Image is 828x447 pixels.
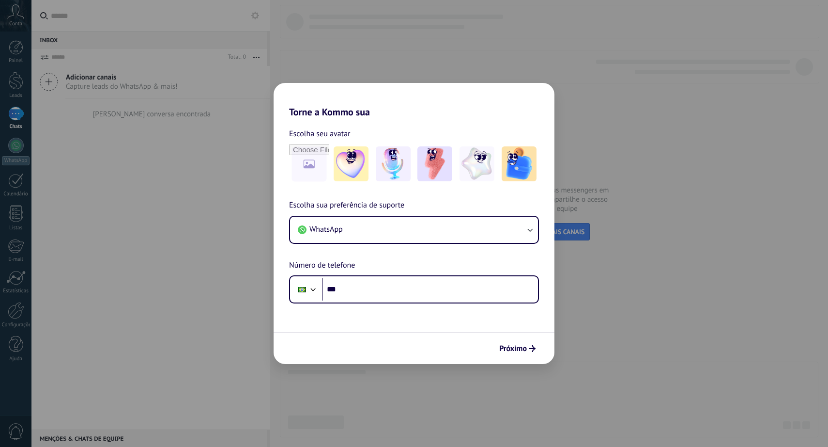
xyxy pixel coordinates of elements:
[289,199,404,212] span: Escolha sua preferência de suporte
[460,146,494,181] img: -4.jpeg
[290,217,538,243] button: WhatsApp
[309,224,343,234] span: WhatsApp
[274,83,554,118] h2: Torne a Kommo sua
[495,340,540,357] button: Próximo
[417,146,452,181] img: -3.jpeg
[376,146,411,181] img: -2.jpeg
[502,146,537,181] img: -5.jpeg
[289,128,351,140] span: Escolha seu avatar
[293,279,311,300] div: Brazil: + 55
[499,345,527,352] span: Próximo
[289,259,355,272] span: Número de telefone
[334,146,368,181] img: -1.jpeg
